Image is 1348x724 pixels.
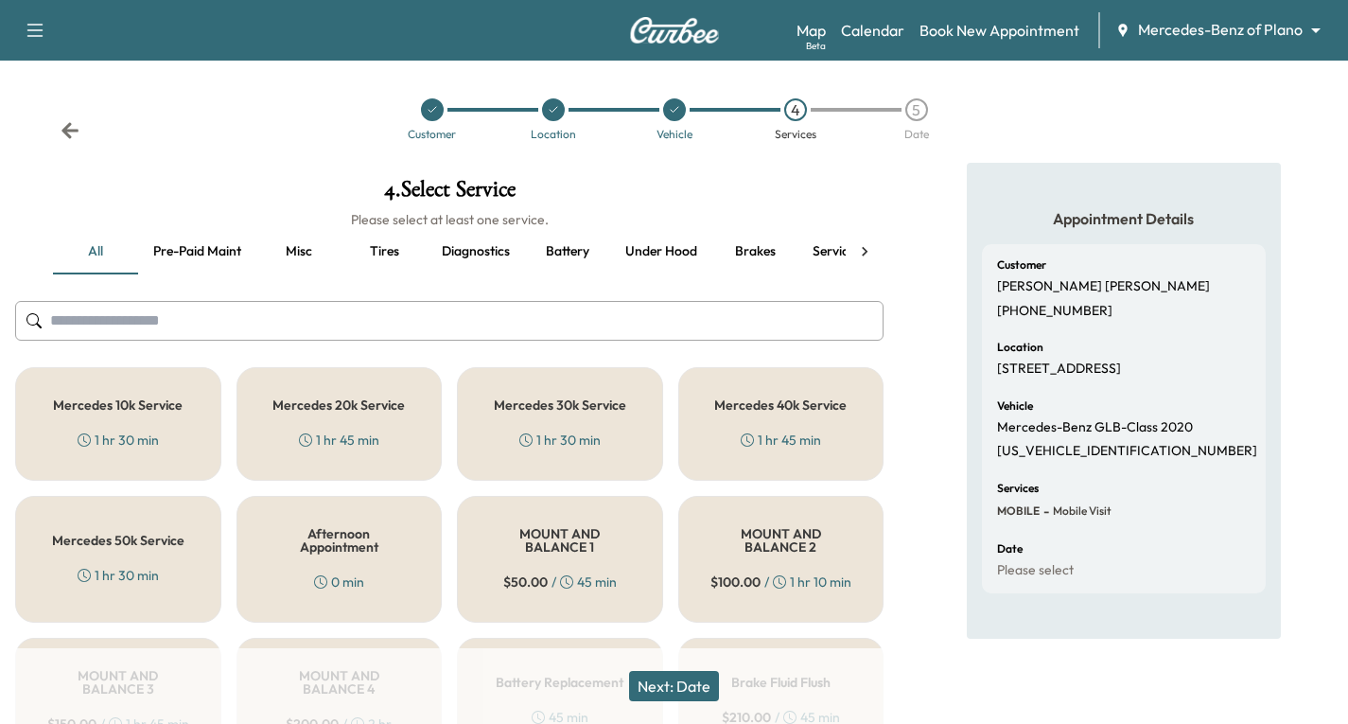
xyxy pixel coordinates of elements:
div: Customer [408,129,456,140]
h5: Mercedes 20k Service [272,398,405,412]
div: basic tabs example [53,229,846,274]
h5: MOUNT AND BALANCE 1 [488,527,632,554]
p: [PERSON_NAME] [PERSON_NAME] [997,278,1210,295]
h5: Mercedes 30k Service [494,398,626,412]
div: Back [61,121,79,140]
div: Services [775,129,816,140]
h1: 4 . Select Service [15,178,884,210]
h5: Mercedes 40k Service [714,398,847,412]
img: Curbee Logo [629,17,720,44]
span: $ 50.00 [503,573,548,592]
div: 1 hr 45 min [299,431,379,450]
p: Please select [997,562,1074,579]
h6: Customer [997,259,1046,271]
h6: Please select at least one service. [15,210,884,229]
div: 1 hr 30 min [519,431,601,450]
div: Beta [806,39,826,53]
h6: Vehicle [997,400,1033,412]
p: [US_VEHICLE_IDENTIFICATION_NUMBER] [997,443,1257,460]
a: Calendar [841,19,904,42]
div: Vehicle [656,129,692,140]
div: 5 [905,98,928,121]
button: Battery [525,229,610,274]
p: Mercedes-Benz GLB-Class 2020 [997,419,1193,436]
span: $ 100.00 [710,573,761,592]
button: Service 10k-50k [797,229,920,274]
div: 4 [784,98,807,121]
div: 1 hr 45 min [741,431,821,450]
button: Tires [341,229,427,274]
a: Book New Appointment [919,19,1079,42]
div: / 45 min [503,573,617,592]
button: Brakes [712,229,797,274]
h6: Location [997,342,1043,353]
span: - [1040,502,1049,521]
div: Date [904,129,929,140]
h5: Mercedes 50k Service [52,534,184,547]
h5: MOUNT AND BALANCE 2 [709,527,853,554]
button: Next: Date [629,671,719,701]
button: all [53,229,138,274]
h5: Mercedes 10k Service [53,398,183,412]
span: Mercedes-Benz of Plano [1138,19,1303,41]
h6: Services [997,483,1039,494]
button: Under hood [610,229,712,274]
button: Misc [256,229,341,274]
div: 1 hr 30 min [78,566,159,585]
h5: Appointment Details [982,208,1266,229]
div: 1 hr 30 min [78,431,159,450]
span: Mobile Visit [1049,503,1112,519]
button: Pre-paid maint [138,229,256,274]
h5: Afternoon Appointment [268,527,411,554]
div: 0 min [314,573,364,592]
button: Diagnostics [427,229,525,274]
a: MapBeta [797,19,826,42]
div: / 1 hr 10 min [710,573,851,592]
p: [STREET_ADDRESS] [997,361,1121,378]
p: [PHONE_NUMBER] [997,303,1112,320]
h6: Date [997,543,1023,555]
div: Location [531,129,576,140]
span: MOBILE [997,503,1040,519]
